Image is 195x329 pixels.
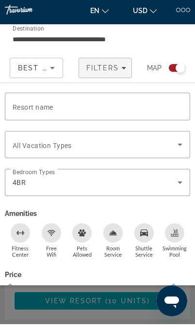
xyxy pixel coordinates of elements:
p: Amenities [5,212,190,225]
button: Filters [79,63,132,83]
span: $0 [6,285,19,300]
button: Fitness Center [16,228,24,263]
iframe: Button to launch messaging window [156,290,187,321]
span: Filters [86,69,119,77]
button: Room Service [109,228,117,263]
span: Swimming Pool [162,250,187,263]
button: Free Wifi [48,228,55,263]
span: USD [133,12,147,19]
span: Room Service [104,250,122,263]
button: Change language [85,8,114,22]
button: Pets Allowed [78,228,86,263]
span: Map [147,66,162,80]
span: en [90,12,99,19]
button: Swimming Pool [171,228,179,263]
input: Select destination [13,38,121,50]
p: Price [5,273,190,286]
button: Change currency [128,8,162,22]
span: 4BR [13,183,26,191]
span: Pets Allowed [73,250,92,263]
button: Shuttle Service [140,228,148,263]
span: All Vacation Types [13,147,72,154]
span: Shuttle Service [135,250,153,263]
mat-select: Sort by [18,67,55,79]
span: $279 [170,285,190,300]
span: Bedroom Types [13,174,55,181]
span: Fitness Center [12,250,29,263]
span: Destination [13,30,44,36]
span: Free Wifi [46,250,57,263]
span: Resort name [13,108,53,116]
span: Best Deals [18,69,68,77]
